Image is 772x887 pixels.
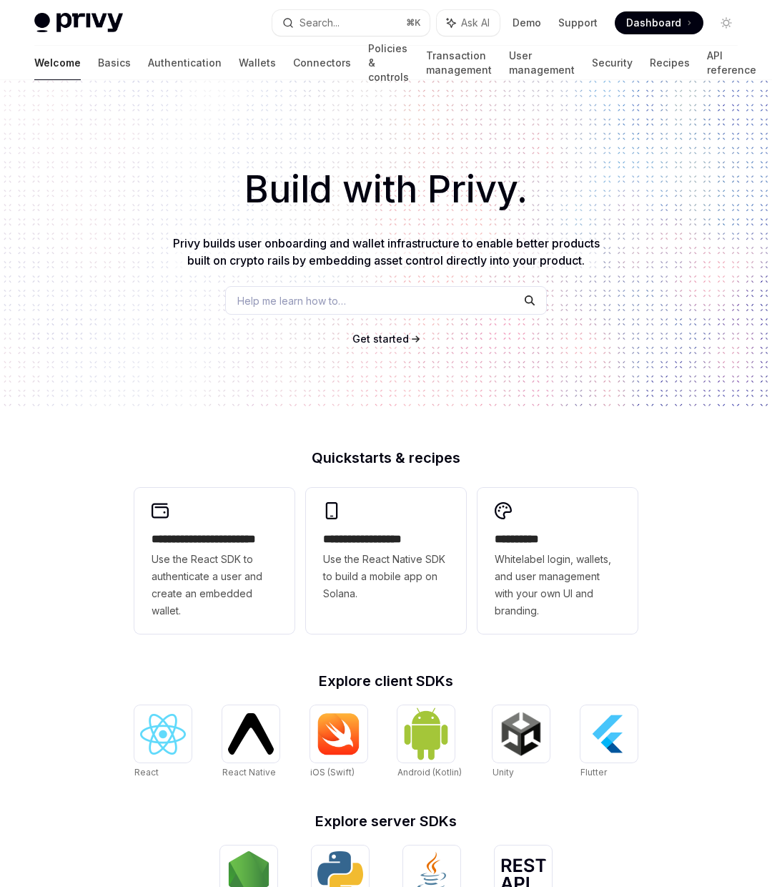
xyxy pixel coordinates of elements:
a: **** **** **** ***Use the React Native SDK to build a mobile app on Solana. [306,488,466,634]
a: Recipes [650,46,690,80]
span: iOS (Swift) [310,767,355,778]
span: React Native [222,767,276,778]
img: Unity [498,711,544,757]
a: Get started [352,332,409,346]
span: ⌘ K [406,17,421,29]
a: User management [509,46,575,80]
span: Ask AI [461,16,490,30]
span: Dashboard [626,16,681,30]
a: Welcome [34,46,81,80]
img: Android (Kotlin) [403,707,449,760]
a: Security [592,46,633,80]
span: Android (Kotlin) [397,767,462,778]
a: React NativeReact Native [222,705,279,780]
button: Ask AI [437,10,500,36]
h2: Explore server SDKs [134,814,638,828]
a: Android (Kotlin)Android (Kotlin) [397,705,462,780]
img: Flutter [586,711,632,757]
span: Flutter [580,767,607,778]
a: API reference [707,46,756,80]
span: Use the React Native SDK to build a mobile app on Solana. [323,551,449,602]
a: Authentication [148,46,222,80]
a: Basics [98,46,131,80]
a: UnityUnity [493,705,550,780]
h1: Build with Privy. [23,162,749,217]
span: Whitelabel login, wallets, and user management with your own UI and branding. [495,551,620,619]
a: Dashboard [615,11,703,34]
span: Privy builds user onboarding and wallet infrastructure to enable better products built on crypto ... [173,236,600,268]
a: Policies & controls [368,46,409,80]
div: Search... [300,14,340,31]
span: Get started [352,333,409,345]
h2: Quickstarts & recipes [134,451,638,465]
span: React [134,767,159,778]
img: light logo [34,13,123,33]
a: Demo [513,16,541,30]
a: Wallets [239,46,276,80]
a: ReactReact [134,705,192,780]
h2: Explore client SDKs [134,674,638,688]
span: Help me learn how to… [237,293,346,308]
button: Toggle dark mode [715,11,738,34]
img: React Native [228,713,274,754]
a: **** *****Whitelabel login, wallets, and user management with your own UI and branding. [477,488,638,634]
button: Search...⌘K [272,10,429,36]
img: iOS (Swift) [316,712,362,755]
a: Connectors [293,46,351,80]
a: iOS (Swift)iOS (Swift) [310,705,367,780]
a: Transaction management [426,46,492,80]
img: React [140,714,186,755]
a: FlutterFlutter [580,705,638,780]
span: Unity [493,767,514,778]
a: Support [558,16,598,30]
span: Use the React SDK to authenticate a user and create an embedded wallet. [152,551,277,619]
